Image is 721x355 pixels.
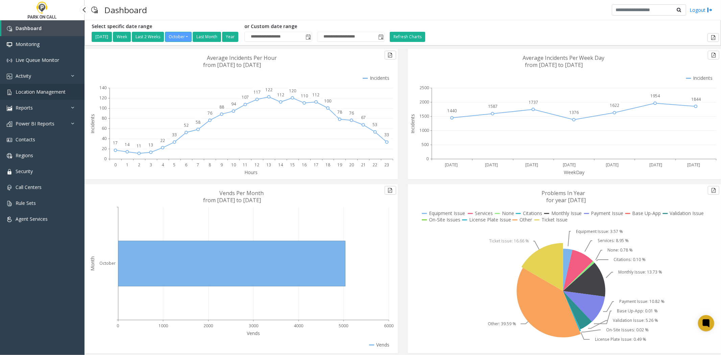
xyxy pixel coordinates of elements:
[16,184,42,190] span: Call Centers
[7,121,12,127] img: 'icon'
[16,89,66,95] span: Location Management
[606,327,649,333] text: On-Site Issues: 0.02 %
[649,162,662,168] text: [DATE]
[196,119,200,125] text: 58
[419,113,429,119] text: 1500
[7,74,12,79] img: 'icon'
[377,32,384,42] span: Toggle popup
[219,104,224,110] text: 88
[361,115,366,120] text: 67
[591,210,624,216] text: Payment Issue
[488,103,497,109] text: 1587
[489,238,529,244] text: Ticket Issue: 16.66 %
[429,216,460,223] text: On-Site Issues
[266,162,271,168] text: 13
[114,162,117,168] text: 0
[707,6,713,14] img: logout
[102,136,106,141] text: 40
[193,32,221,42] button: Last Month
[324,98,331,104] text: 100
[708,51,719,60] button: Export to pdf
[99,261,116,266] text: October
[373,162,378,168] text: 22
[708,186,719,195] button: Export to pdf
[7,26,12,31] img: 'icon'
[314,162,318,168] text: 17
[249,323,258,329] text: 3000
[687,162,700,168] text: [DATE]
[209,162,211,168] text: 8
[445,162,458,168] text: [DATE]
[707,33,719,42] button: Export to pdf
[304,32,312,42] span: Toggle popup
[337,162,342,168] text: 19
[409,114,416,134] text: Incidents
[165,32,192,42] button: October
[384,323,393,329] text: 6000
[265,87,272,93] text: 122
[429,210,465,216] text: Equipment Issue
[339,323,349,329] text: 5000
[563,162,576,168] text: [DATE]
[618,269,662,275] text: Monthly Issue: 13.73 %
[173,162,176,168] text: 5
[99,105,106,111] text: 100
[576,229,623,234] text: Equipment Issue: 3.57 %
[117,323,119,329] text: 0
[487,321,516,327] text: Other: 39.59 %
[138,162,140,168] text: 2
[469,216,511,223] text: License Plate Issue
[208,110,212,116] text: 76
[385,162,389,168] text: 23
[290,162,295,168] text: 15
[7,137,12,143] img: 'icon'
[16,73,31,79] span: Activity
[632,210,661,216] text: Base Up-App
[102,125,106,131] text: 60
[294,323,303,329] text: 4000
[89,114,96,134] text: Incidents
[89,256,96,271] text: Month
[542,216,568,223] text: Ticket Issue
[16,168,33,174] span: Security
[606,162,619,168] text: [DATE]
[523,210,542,216] text: Citations
[595,337,646,342] text: License Plate Issue: 0.49 %
[617,308,658,314] text: Base Up-App: 0.01 %
[337,109,342,115] text: 78
[137,143,141,149] text: 11
[197,162,199,168] text: 7
[126,162,128,168] text: 1
[231,101,236,107] text: 94
[203,196,261,204] text: from [DATE] to [DATE]
[7,201,12,206] img: 'icon'
[220,189,264,197] text: Vends Per Month
[302,162,307,168] text: 16
[102,115,106,121] text: 80
[569,110,579,115] text: 1376
[160,138,165,143] text: 22
[390,32,425,42] button: Refresh Charts
[7,105,12,111] img: 'icon'
[16,25,42,31] span: Dashboard
[245,169,258,175] text: Hours
[254,89,261,95] text: 117
[91,2,98,18] img: pageIcon
[16,152,33,159] span: Regions
[150,162,152,168] text: 3
[598,238,629,244] text: Services: 8.95 %
[419,85,429,91] text: 2500
[301,93,308,99] text: 110
[551,210,582,216] text: Monthly Issue
[546,196,586,204] text: for year [DATE]
[16,41,40,47] span: Monitoring
[113,32,131,42] button: Week
[16,104,33,111] span: Reports
[278,162,283,168] text: 14
[7,217,12,222] img: 'icon'
[691,96,701,102] text: 1844
[376,341,389,348] text: Vends
[693,75,713,81] text: Incidents
[16,216,48,222] span: Agent Services
[222,32,238,42] button: Year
